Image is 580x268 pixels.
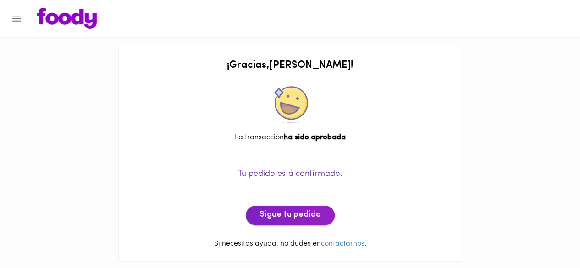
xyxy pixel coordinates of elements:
[128,239,453,249] p: Si necesitas ayuda, no dudes en .
[128,60,453,71] h2: ¡ Gracias , [PERSON_NAME] !
[238,170,342,178] span: Tu pedido está confirmado.
[37,8,97,29] img: logo.png
[260,210,321,220] span: Sigue tu pedido
[6,7,28,30] button: Menu
[246,206,335,225] button: Sigue tu pedido
[128,132,453,143] div: La transacción
[284,134,346,141] b: ha sido aprobada
[527,215,571,259] iframe: Messagebird Livechat Widget
[272,86,309,123] img: approved.png
[321,240,365,247] a: contactarnos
